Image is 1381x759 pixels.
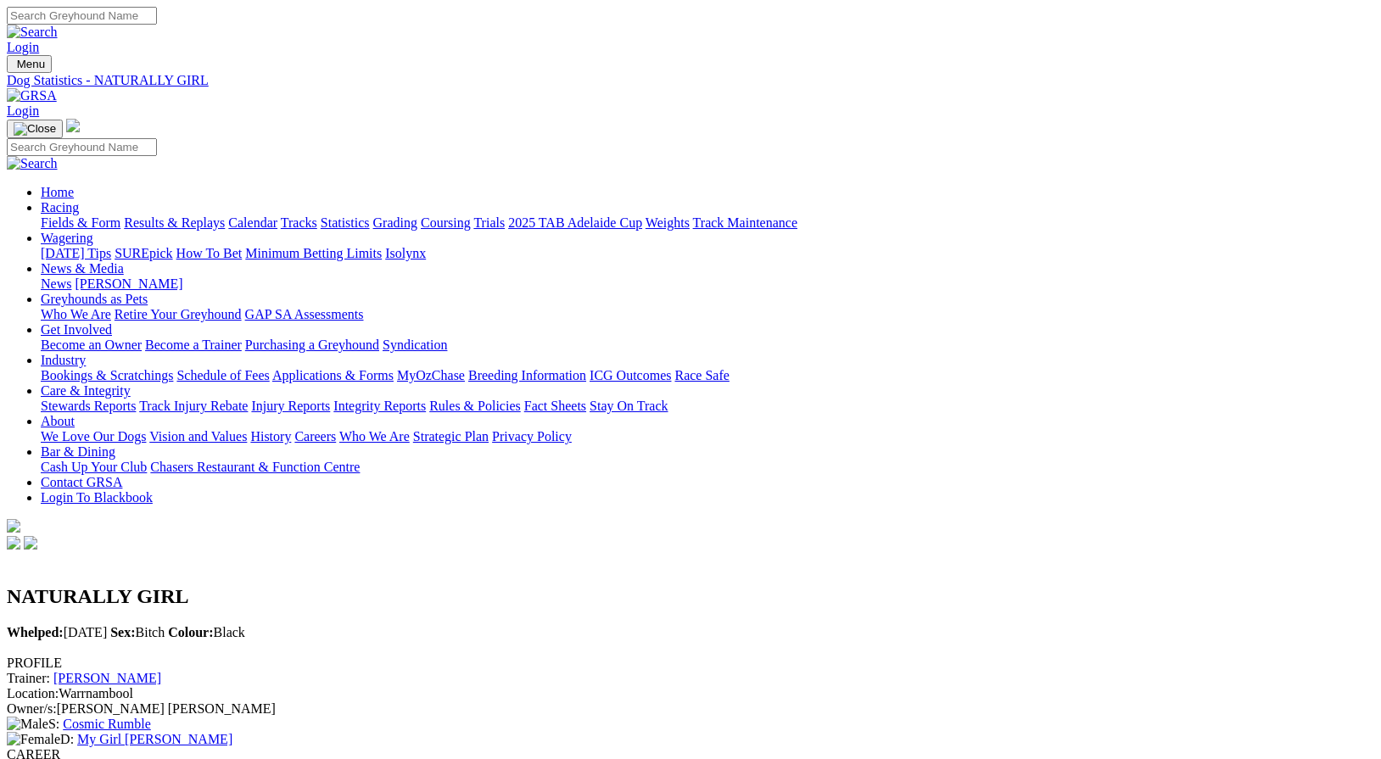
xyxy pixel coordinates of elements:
span: [DATE] [7,625,107,639]
a: Login To Blackbook [41,490,153,505]
a: Wagering [41,231,93,245]
button: Toggle navigation [7,55,52,73]
div: Get Involved [41,338,1374,353]
a: We Love Our Dogs [41,429,146,444]
span: Bitch [110,625,165,639]
a: News [41,276,71,291]
span: S: [7,717,59,731]
a: Contact GRSA [41,475,122,489]
img: Male [7,717,48,732]
a: Coursing [421,215,471,230]
span: D: [7,732,74,746]
a: Results & Replays [124,215,225,230]
b: Colour: [168,625,213,639]
a: Applications & Forms [272,368,394,382]
a: 2025 TAB Adelaide Cup [508,215,642,230]
a: Race Safe [674,368,729,382]
a: Become an Owner [41,338,142,352]
img: facebook.svg [7,536,20,550]
button: Toggle navigation [7,120,63,138]
span: Owner/s: [7,701,57,716]
a: SUREpick [115,246,172,260]
a: [DATE] Tips [41,246,111,260]
a: Home [41,185,74,199]
div: About [41,429,1374,444]
a: Care & Integrity [41,383,131,398]
div: [PERSON_NAME] [PERSON_NAME] [7,701,1374,717]
a: Bar & Dining [41,444,115,459]
a: Login [7,40,39,54]
a: Tracks [281,215,317,230]
a: Fact Sheets [524,399,586,413]
img: Search [7,25,58,40]
a: About [41,414,75,428]
span: Black [168,625,245,639]
a: Get Involved [41,322,112,337]
a: Login [7,103,39,118]
a: Isolynx [385,246,426,260]
a: Weights [646,215,690,230]
a: Cosmic Rumble [63,717,151,731]
a: Track Maintenance [693,215,797,230]
a: Minimum Betting Limits [245,246,382,260]
img: logo-grsa-white.png [7,519,20,533]
img: Search [7,156,58,171]
div: PROFILE [7,656,1374,671]
a: Who We Are [41,307,111,321]
a: Bookings & Scratchings [41,368,173,382]
div: Care & Integrity [41,399,1374,414]
div: Bar & Dining [41,460,1374,475]
a: News & Media [41,261,124,276]
a: Breeding Information [468,368,586,382]
a: Rules & Policies [429,399,521,413]
a: Syndication [383,338,447,352]
a: GAP SA Assessments [245,307,364,321]
div: Greyhounds as Pets [41,307,1374,322]
a: Purchasing a Greyhound [245,338,379,352]
a: [PERSON_NAME] [75,276,182,291]
span: Menu [17,58,45,70]
a: Calendar [228,215,277,230]
img: logo-grsa-white.png [66,119,80,132]
a: Greyhounds as Pets [41,292,148,306]
div: News & Media [41,276,1374,292]
a: My Girl [PERSON_NAME] [77,732,232,746]
input: Search [7,7,157,25]
a: History [250,429,291,444]
a: Statistics [321,215,370,230]
a: Stewards Reports [41,399,136,413]
a: Schedule of Fees [176,368,269,382]
a: Privacy Policy [492,429,572,444]
a: Integrity Reports [333,399,426,413]
div: Industry [41,368,1374,383]
a: Retire Your Greyhound [115,307,242,321]
a: Who We Are [339,429,410,444]
a: Grading [373,215,417,230]
div: Racing [41,215,1374,231]
img: Female [7,732,60,747]
h2: NATURALLY GIRL [7,585,1374,608]
a: Vision and Values [149,429,247,444]
a: Industry [41,353,86,367]
a: ICG Outcomes [590,368,671,382]
a: How To Bet [176,246,243,260]
img: Close [14,122,56,136]
a: Trials [473,215,505,230]
a: Injury Reports [251,399,330,413]
img: twitter.svg [24,536,37,550]
b: Whelped: [7,625,64,639]
a: Strategic Plan [413,429,489,444]
span: Trainer: [7,671,50,685]
a: Stay On Track [590,399,668,413]
a: [PERSON_NAME] [53,671,161,685]
a: Track Injury Rebate [139,399,248,413]
div: Wagering [41,246,1374,261]
a: Careers [294,429,336,444]
a: Racing [41,200,79,215]
b: Sex: [110,625,135,639]
a: Chasers Restaurant & Function Centre [150,460,360,474]
span: Location: [7,686,59,700]
img: GRSA [7,88,57,103]
a: Dog Statistics - NATURALLY GIRL [7,73,1374,88]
